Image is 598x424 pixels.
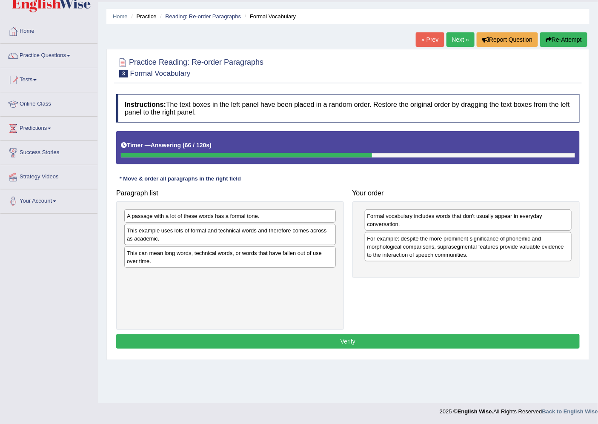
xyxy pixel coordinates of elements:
[116,334,580,349] button: Verify
[125,101,166,108] b: Instructions:
[446,32,475,47] a: Next »
[119,70,128,77] span: 3
[477,32,538,47] button: Report Question
[243,12,296,20] li: Formal Vocabulary
[0,20,97,41] a: Home
[116,56,263,77] h2: Practice Reading: Re-order Paragraphs
[121,142,212,149] h5: Timer —
[209,142,212,149] b: )
[130,69,191,77] small: Formal Vocabulary
[0,141,97,162] a: Success Stories
[365,209,572,231] div: Formal vocabulary includes words that don't usually appear in everyday conversation.
[352,189,580,197] h4: Your order
[0,92,97,114] a: Online Class
[129,12,156,20] li: Practice
[416,32,444,47] a: « Prev
[124,246,336,268] div: This can mean long words, technical words, or words that have fallen out of use over time.
[116,189,344,197] h4: Paragraph list
[116,175,244,183] div: * Move & order all paragraphs in the right field
[183,142,185,149] b: (
[113,13,128,20] a: Home
[542,408,598,415] a: Back to English Wise
[0,68,97,89] a: Tests
[165,13,241,20] a: Reading: Re-order Paragraphs
[0,117,97,138] a: Predictions
[0,165,97,186] a: Strategy Videos
[365,232,572,261] div: For example: despite the more prominent significance of phonemic and morphological comparisons, s...
[440,403,598,415] div: 2025 © All Rights Reserved
[0,44,97,65] a: Practice Questions
[151,142,181,149] b: Answering
[116,94,580,123] h4: The text boxes in the left panel have been placed in a random order. Restore the original order b...
[540,32,587,47] button: Re-Attempt
[185,142,209,149] b: 66 / 120s
[124,224,336,245] div: This example uses lots of formal and technical words and therefore comes across as academic.
[0,189,97,211] a: Your Account
[458,408,493,415] strong: English Wise.
[124,209,336,223] div: A passage with a lot of these words has a formal tone.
